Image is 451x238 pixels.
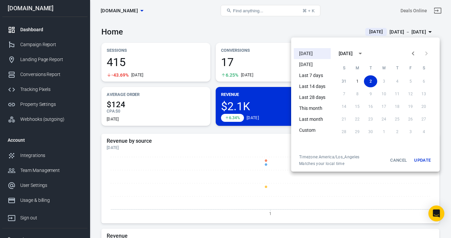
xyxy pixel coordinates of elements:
li: Last 28 days [294,92,331,103]
button: Update [412,154,433,166]
li: Custom [294,125,331,136]
span: Wednesday [378,61,390,75]
span: Monday [351,61,363,75]
li: Last month [294,114,331,125]
button: 31 [337,75,351,87]
div: Open Intercom Messenger [428,205,444,221]
div: Timezone: America/Los_Angeles [299,154,359,160]
button: 2 [364,75,377,87]
button: Previous month [406,47,420,60]
li: [DATE] [294,59,331,70]
button: Cancel [388,154,409,166]
li: This month [294,103,331,114]
li: Last 14 days [294,81,331,92]
span: Thursday [391,61,403,75]
span: Friday [404,61,416,75]
div: [DATE] [339,50,353,57]
button: calendar view is open, switch to year view [355,48,366,59]
button: 1 [351,75,364,87]
span: Matches your local time [299,161,359,166]
li: Last 7 days [294,70,331,81]
span: Sunday [338,61,350,75]
li: [DATE] [294,48,331,59]
span: Saturday [418,61,430,75]
span: Tuesday [365,61,377,75]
